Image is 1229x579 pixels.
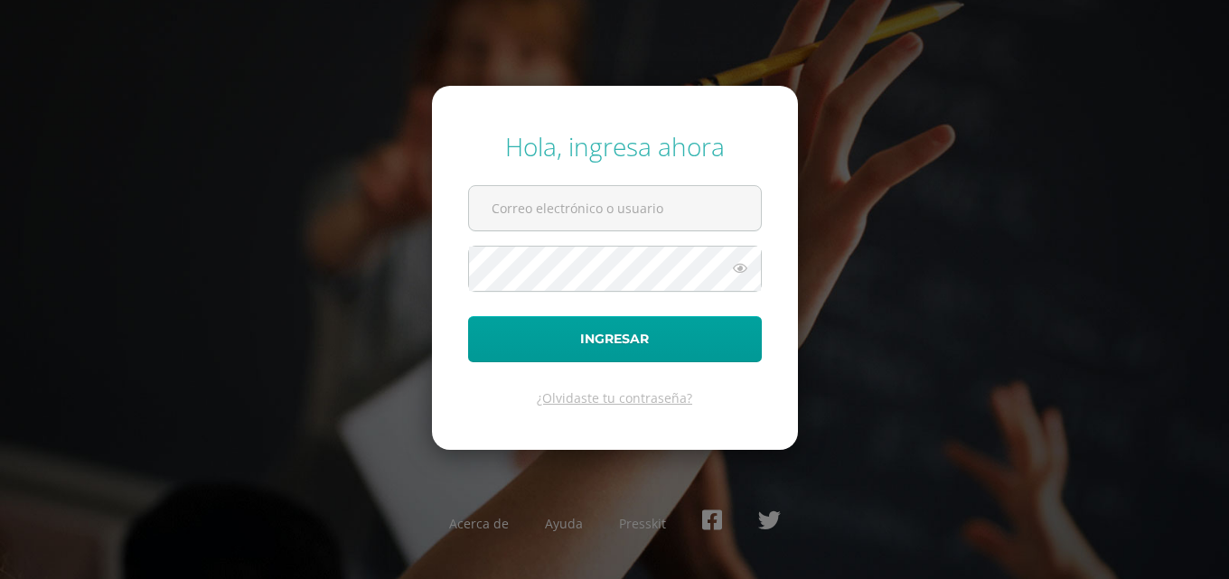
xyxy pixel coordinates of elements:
[469,186,761,230] input: Correo electrónico o usuario
[449,515,509,532] a: Acerca de
[468,129,762,163] div: Hola, ingresa ahora
[545,515,583,532] a: Ayuda
[537,389,692,406] a: ¿Olvidaste tu contraseña?
[619,515,666,532] a: Presskit
[468,316,762,362] button: Ingresar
